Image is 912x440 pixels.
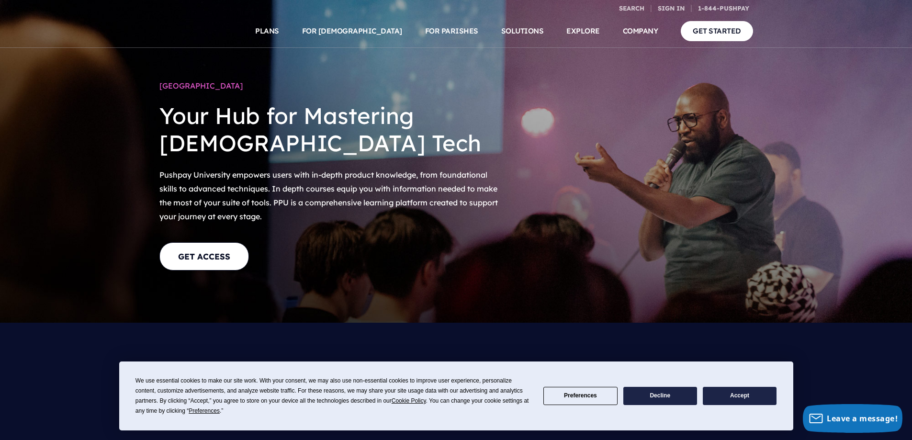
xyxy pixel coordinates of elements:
[623,387,697,406] button: Decline
[159,242,249,271] a: GET ACCESS
[543,387,617,406] button: Preferences
[289,353,624,398] h3: Pushpay University is packed with resources to fit your learning style and needs, including:
[255,14,279,48] a: PLANS
[159,77,499,95] h1: [GEOGRAPHIC_DATA]
[159,95,499,164] h2: Your Hub for Mastering [DEMOGRAPHIC_DATA] Tech
[159,170,498,221] span: Pushpay University empowers users with in-depth product knowledge, from foundational skills to ad...
[302,14,402,48] a: FOR [DEMOGRAPHIC_DATA]
[135,376,532,416] div: We use essential cookies to make our site work. With your consent, we may also use non-essential ...
[392,397,426,404] span: Cookie Policy
[189,407,220,414] span: Preferences
[119,361,793,430] div: Cookie Consent Prompt
[827,413,898,424] span: Leave a message!
[703,387,777,406] button: Accept
[681,21,753,41] a: GET STARTED
[566,14,600,48] a: EXPLORE
[623,14,658,48] a: COMPANY
[803,404,902,433] button: Leave a message!
[425,14,478,48] a: FOR PARISHES
[501,14,544,48] a: SOLUTIONS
